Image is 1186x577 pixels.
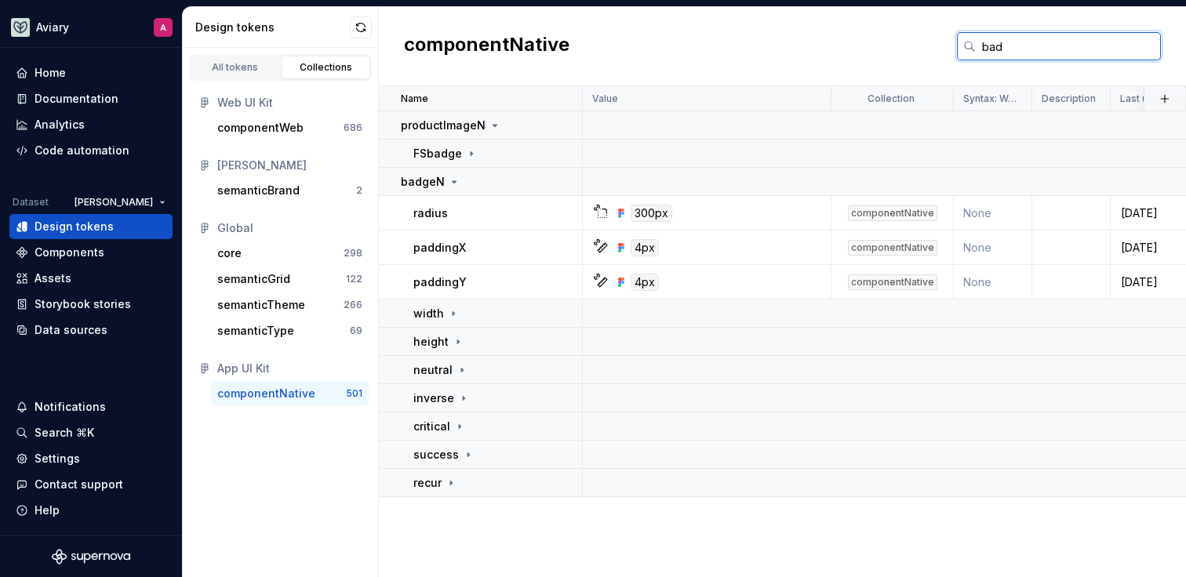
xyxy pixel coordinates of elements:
div: Global [217,220,362,236]
div: All tokens [196,61,275,74]
div: Notifications [35,399,106,415]
a: Settings [9,446,173,471]
p: width [413,306,444,321]
p: neutral [413,362,453,378]
div: Components [35,245,104,260]
div: 300px [631,205,672,222]
span: [PERSON_NAME] [75,196,153,209]
p: Syntax: Web [963,93,1019,105]
p: inverse [413,390,454,406]
td: None [954,265,1032,299]
p: radius [413,205,448,221]
p: productImageN [401,118,486,133]
button: componentNative501 [211,381,369,406]
a: Components [9,240,173,265]
button: semanticGrid122 [211,267,369,292]
svg: Supernova Logo [52,549,130,564]
td: None [954,196,1032,230]
button: Help [9,498,173,523]
div: 2 [356,184,362,197]
button: Contact support [9,472,173,497]
div: semanticGrid [217,271,290,287]
div: Storybook stories [35,296,131,312]
div: Design tokens [195,20,350,35]
div: componentNative [848,205,937,221]
a: Code automation [9,138,173,163]
div: componentNative [217,386,315,401]
button: componentWeb686 [211,115,369,140]
a: Home [9,60,173,85]
div: semanticBrand [217,183,300,198]
div: Home [35,65,66,81]
div: 4px [631,274,659,291]
button: core298 [211,241,369,266]
div: Design tokens [35,219,114,234]
p: success [413,447,459,463]
input: Search in tokens... [976,32,1161,60]
a: Assets [9,266,173,291]
button: AviaryA [3,10,179,44]
a: Design tokens [9,214,173,239]
p: paddingY [413,274,467,290]
div: Help [35,503,60,518]
p: critical [413,419,450,434]
div: 501 [346,387,362,400]
div: core [217,245,242,261]
div: 122 [346,273,362,285]
div: Assets [35,270,71,286]
img: 256e2c79-9abd-4d59-8978-03feab5a3943.png [11,18,30,37]
div: 686 [344,122,362,134]
div: Collections [287,61,366,74]
p: Description [1042,93,1096,105]
p: recur [413,475,442,491]
a: Documentation [9,86,173,111]
p: Collection [868,93,915,105]
div: 69 [350,325,362,337]
div: Contact support [35,477,123,492]
a: Data sources [9,318,173,343]
div: App UI Kit [217,361,362,376]
p: paddingX [413,240,466,256]
p: Name [401,93,428,105]
td: None [954,230,1032,265]
div: [PERSON_NAME] [217,158,362,173]
div: Settings [35,451,80,466]
p: height [413,334,449,350]
div: semanticTheme [217,297,305,313]
div: A [160,21,166,34]
h2: componentNative [404,32,569,60]
div: Code automation [35,143,129,158]
div: semanticType [217,323,294,339]
button: semanticTheme266 [211,292,369,318]
div: Dataset [13,196,49,209]
div: componentNative [848,240,937,256]
button: Search ⌘K [9,420,173,445]
button: [PERSON_NAME] [67,191,173,213]
div: 266 [344,299,362,311]
div: Web UI Kit [217,95,362,111]
p: FSbadge [413,146,462,161]
div: Analytics [35,117,85,132]
div: 4px [631,239,659,256]
div: componentNative [848,274,937,290]
p: badgeN [401,174,445,190]
div: componentWeb [217,120,304,136]
div: Search ⌘K [35,425,94,441]
div: Data sources [35,322,107,338]
p: Value [592,93,618,105]
p: Last updated [1120,93,1181,105]
button: semanticType69 [211,318,369,343]
div: Aviary [36,20,69,35]
div: 298 [344,247,362,259]
a: Analytics [9,112,173,137]
div: Documentation [35,91,118,107]
button: semanticBrand2 [211,178,369,203]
